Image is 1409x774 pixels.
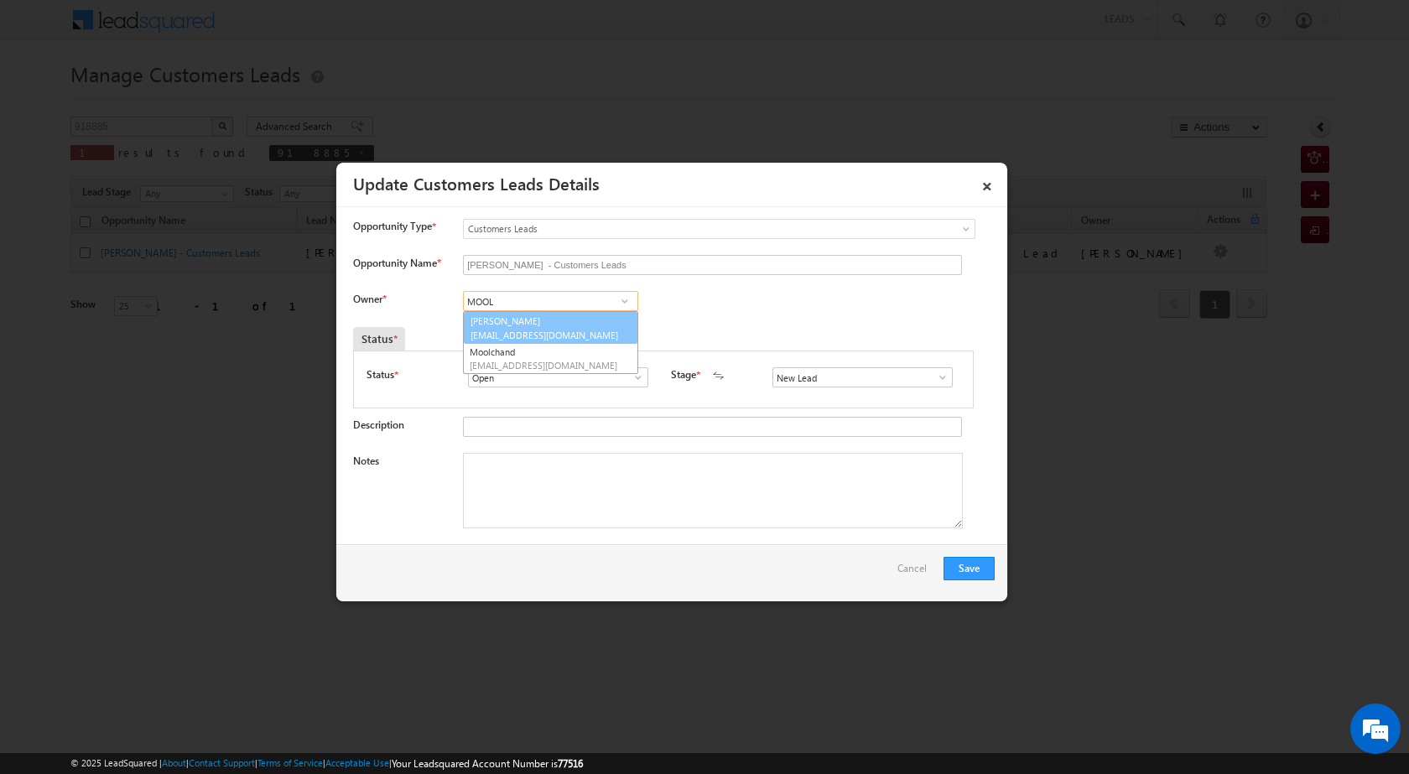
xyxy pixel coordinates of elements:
div: Status [353,327,405,351]
div: Minimize live chat window [275,8,315,49]
span: © 2025 LeadSquared | | | | | [70,756,583,771]
a: Show All Items [623,369,644,386]
a: Update Customers Leads Details [353,171,600,195]
a: Customers Leads [463,219,975,239]
label: Owner [353,293,386,305]
input: Type to Search [463,291,638,311]
span: Opportunity Type [353,219,432,234]
a: Contact Support [189,757,255,768]
a: Acceptable Use [325,757,389,768]
label: Notes [353,455,379,467]
img: d_60004797649_company_0_60004797649 [29,88,70,110]
a: Show All Items [928,369,949,386]
div: Chat with us now [87,88,282,110]
input: Type to Search [772,367,953,387]
span: Your Leadsquared Account Number is [392,757,583,770]
label: Description [353,418,404,431]
a: Cancel [897,557,935,589]
label: Opportunity Name [353,257,440,269]
a: Show All Items [614,293,635,309]
span: 77516 [558,757,583,770]
button: Save [944,557,995,580]
textarea: Type your message and hit 'Enter' [22,155,306,502]
label: Stage [671,367,696,382]
input: Type to Search [468,367,648,387]
a: Moolchand [464,344,637,374]
span: [EMAIL_ADDRESS][DOMAIN_NAME] [471,329,621,341]
span: [EMAIL_ADDRESS][DOMAIN_NAME] [470,359,621,371]
a: [PERSON_NAME] [464,312,637,344]
a: About [162,757,186,768]
a: Terms of Service [257,757,323,768]
a: × [973,169,1001,198]
span: Customers Leads [464,221,907,236]
label: Status [367,367,394,382]
em: Start Chat [228,517,304,539]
